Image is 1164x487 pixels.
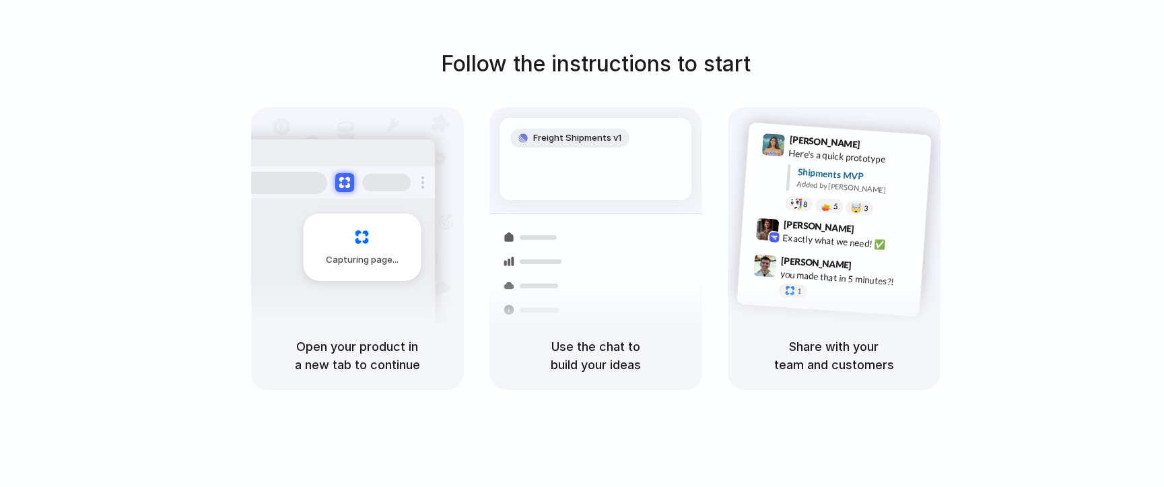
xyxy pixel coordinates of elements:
[267,337,448,374] h5: Open your product in a new tab to continue
[864,139,891,155] span: 9:41 AM
[782,231,917,254] div: Exactly what we need! ✅
[858,224,885,240] span: 9:42 AM
[533,131,621,145] span: Freight Shipments v1
[780,253,852,273] span: [PERSON_NAME]
[850,203,862,214] div: 🤯
[744,337,924,374] h5: Share with your team and customers
[796,288,801,295] span: 1
[789,132,860,152] span: [PERSON_NAME]
[833,203,837,210] span: 5
[506,337,686,374] h5: Use the chat to build your ideas
[863,205,868,212] span: 3
[797,165,922,187] div: Shipments MVP
[780,267,914,290] div: you made that in 5 minutes?!
[856,260,883,276] span: 9:47 AM
[796,178,920,198] div: Added by [PERSON_NAME]
[788,146,922,169] div: Here's a quick prototype
[326,253,401,267] span: Capturing page
[783,217,854,236] span: [PERSON_NAME]
[802,201,807,208] span: 8
[441,48,751,80] h1: Follow the instructions to start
